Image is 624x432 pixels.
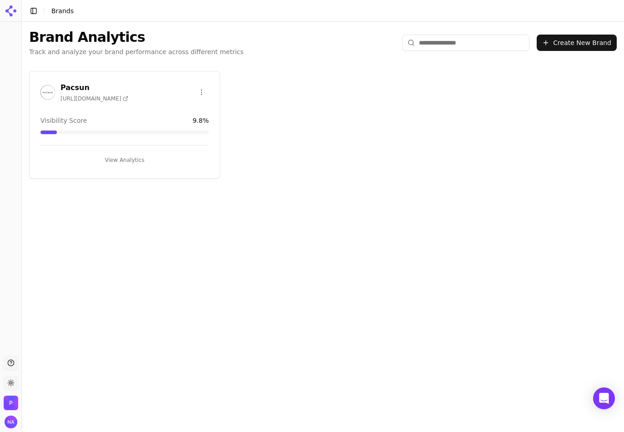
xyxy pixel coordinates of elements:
h3: Pacsun [60,82,128,93]
img: Pacsun [40,85,55,100]
h1: Brand Analytics [29,29,244,45]
span: Brands [51,7,74,15]
button: View Analytics [40,153,209,167]
span: 9.8 % [192,116,209,125]
span: Visibility Score [40,116,87,125]
button: Open user button [5,416,17,428]
img: Pacsun [4,396,18,410]
p: Track and analyze your brand performance across different metrics [29,47,244,56]
span: [URL][DOMAIN_NAME] [60,95,128,102]
button: Open organization switcher [4,396,18,410]
button: Create New Brand [537,35,617,51]
div: Open Intercom Messenger [593,387,615,409]
nav: breadcrumb [51,6,74,15]
img: Nico Arce [5,416,17,428]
